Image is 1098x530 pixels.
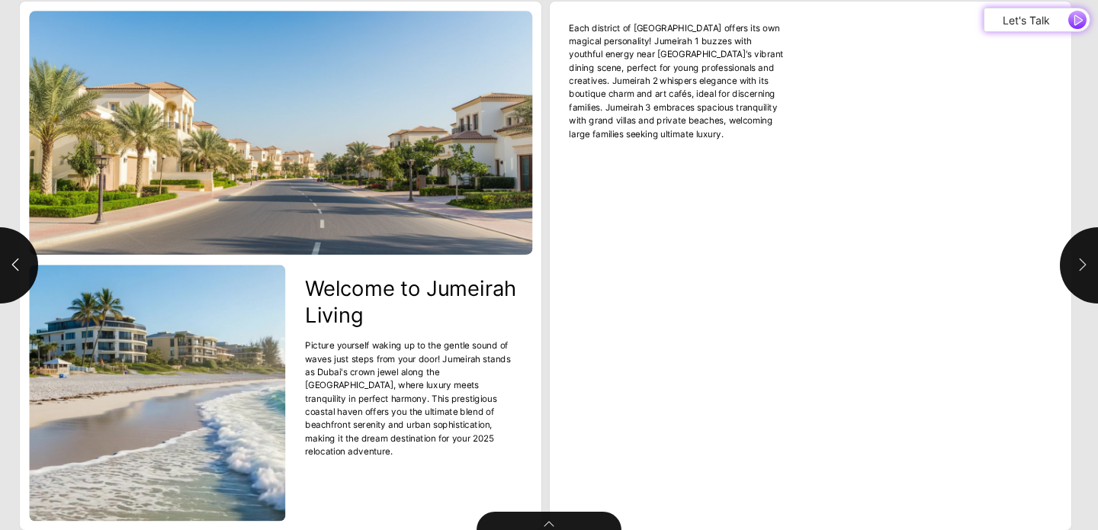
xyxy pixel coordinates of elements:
[305,338,522,457] span: Picture yourself waking up to the gentle sound of waves just steps from your door! Jumeirah stand...
[569,21,785,140] span: Each district of [GEOGRAPHIC_DATA] offers its own magical personality! Jumeirah 1 buzzes with you...
[1003,14,1050,27] span: Let's Talk
[559,265,1062,521] img: A charming residential street in Jumeirah showing the contrast between different architectural st...
[29,11,532,255] img: A wide tree-lined boulevard in Jumeirah with elegant Mediterranean-style villas featuring white w...
[305,275,522,329] h2: Welcome to Jumeirah Living
[984,8,1090,32] button: Let's Talk
[805,11,1061,255] div: Slideshow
